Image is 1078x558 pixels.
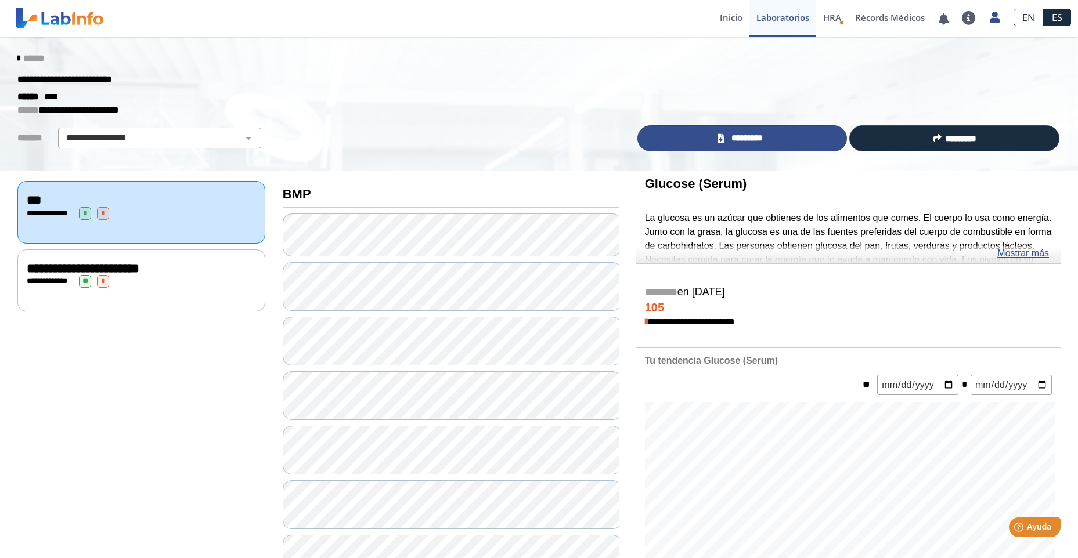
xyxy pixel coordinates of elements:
iframe: Help widget launcher [975,513,1065,545]
p: La glucosa es un azúcar que obtienes de los alimentos que comes. El cuerpo lo usa como energía. J... [645,211,1052,295]
h4: 105 [645,301,1052,315]
b: Tu tendencia Glucose (Serum) [645,356,778,365]
b: BMP [283,187,311,201]
a: Mostrar más [997,247,1049,260]
h5: en [DATE] [645,286,1052,299]
input: mm/dd/yyyy [877,375,958,395]
b: Glucose (Serum) [645,176,747,191]
span: HRA [823,12,841,23]
input: mm/dd/yyyy [971,375,1052,395]
a: EN [1014,9,1043,26]
a: ES [1043,9,1071,26]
